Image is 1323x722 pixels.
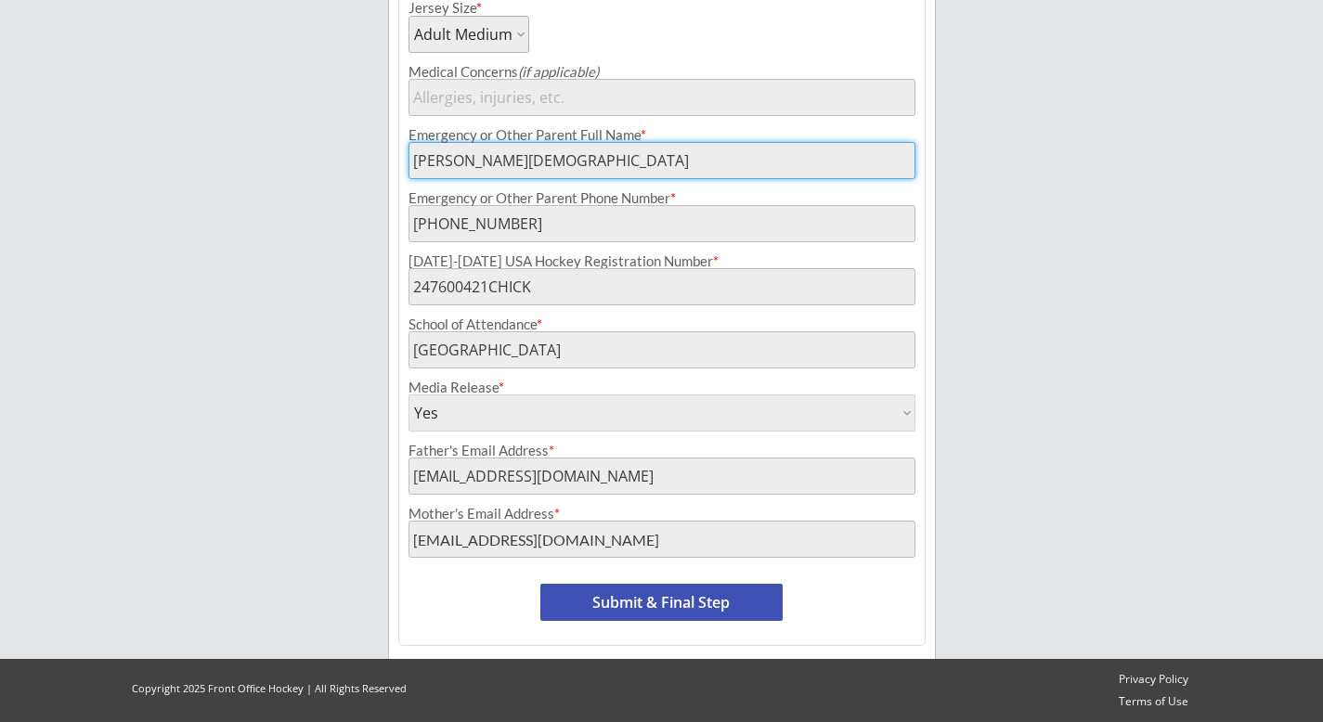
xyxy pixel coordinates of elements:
em: (if applicable) [518,63,599,80]
div: Medical Concerns [409,65,915,79]
a: Terms of Use [1110,694,1197,710]
button: Submit & Final Step [540,584,783,621]
div: [DATE]-[DATE] USA Hockey Registration Number [409,254,915,268]
div: Mother's Email Address [409,507,915,521]
div: Emergency or Other Parent Phone Number [409,191,915,205]
div: Father's Email Address [409,444,915,458]
a: Privacy Policy [1110,672,1197,688]
input: Allergies, injuries, etc. [409,79,915,116]
div: Emergency or Other Parent Full Name [409,128,915,142]
div: Copyright 2025 Front Office Hockey | All Rights Reserved [114,681,424,695]
div: School of Attendance [409,317,915,331]
div: Jersey Size [409,1,504,15]
div: Media Release [409,380,915,394]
